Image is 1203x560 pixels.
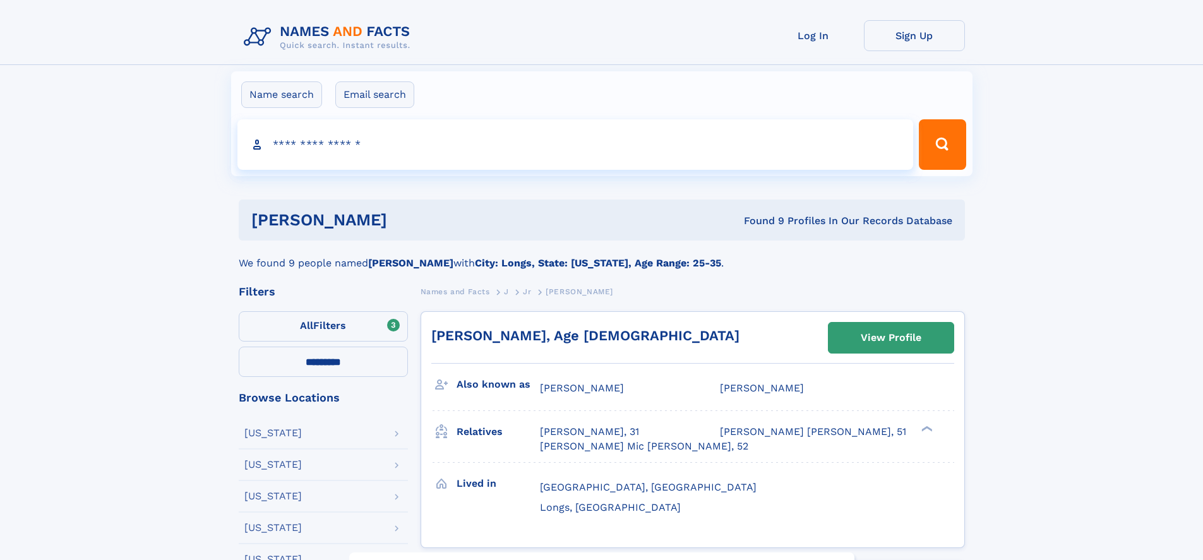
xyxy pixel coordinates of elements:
[239,286,408,297] div: Filters
[457,421,540,443] h3: Relatives
[919,119,966,170] button: Search Button
[504,287,509,296] span: J
[918,425,933,433] div: ❯
[861,323,921,352] div: View Profile
[241,81,322,108] label: Name search
[239,20,421,54] img: Logo Names and Facts
[457,374,540,395] h3: Also known as
[864,20,965,51] a: Sign Up
[335,81,414,108] label: Email search
[239,311,408,342] label: Filters
[244,523,302,533] div: [US_STATE]
[457,473,540,494] h3: Lived in
[251,212,566,228] h1: [PERSON_NAME]
[368,257,453,269] b: [PERSON_NAME]
[244,460,302,470] div: [US_STATE]
[540,425,639,439] a: [PERSON_NAME], 31
[540,481,757,493] span: [GEOGRAPHIC_DATA], [GEOGRAPHIC_DATA]
[237,119,914,170] input: search input
[720,425,906,439] a: [PERSON_NAME] [PERSON_NAME], 51
[565,214,952,228] div: Found 9 Profiles In Our Records Database
[421,283,490,299] a: Names and Facts
[244,491,302,501] div: [US_STATE]
[829,323,954,353] a: View Profile
[763,20,864,51] a: Log In
[523,283,531,299] a: Jr
[431,328,739,343] a: [PERSON_NAME], Age [DEMOGRAPHIC_DATA]
[504,283,509,299] a: J
[239,241,965,271] div: We found 9 people named with .
[540,382,624,394] span: [PERSON_NAME]
[523,287,531,296] span: Jr
[540,439,748,453] a: [PERSON_NAME] Mic [PERSON_NAME], 52
[475,257,721,269] b: City: Longs, State: [US_STATE], Age Range: 25-35
[540,501,681,513] span: Longs, [GEOGRAPHIC_DATA]
[720,382,804,394] span: [PERSON_NAME]
[244,428,302,438] div: [US_STATE]
[239,392,408,403] div: Browse Locations
[546,287,613,296] span: [PERSON_NAME]
[300,319,313,331] span: All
